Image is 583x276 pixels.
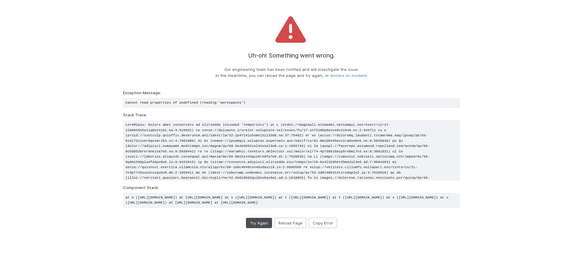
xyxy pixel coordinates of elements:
[274,218,306,228] button: Reload Page
[123,98,460,108] pre: Cannot read properties of undefined (reading 'workspaces')
[248,52,335,59] h4: Uh-oh! Something went wrong.
[123,120,460,181] pre: LoreMipsu: Dolors amet consectetu ad elitseddo (eiusmod 'temporinci') ut L (etdol://magnaali.enim...
[123,185,460,190] h6: Component Stack:
[246,218,272,228] button: Try Again
[216,66,368,78] p: Our engineering team has been notified and will investigate the issue. In the meantime, you can r...
[123,193,460,208] pre: at o ([URL][DOMAIN_NAME]) at [URL][DOMAIN_NAME] at s ([URL][DOMAIN_NAME]) at t ([URL][DOMAIN_NAME...
[123,113,460,118] h6: Stack Trace:
[309,218,337,228] button: Copy Error
[123,91,460,95] h6: Exception Message:
[330,73,367,78] a: declare an incident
